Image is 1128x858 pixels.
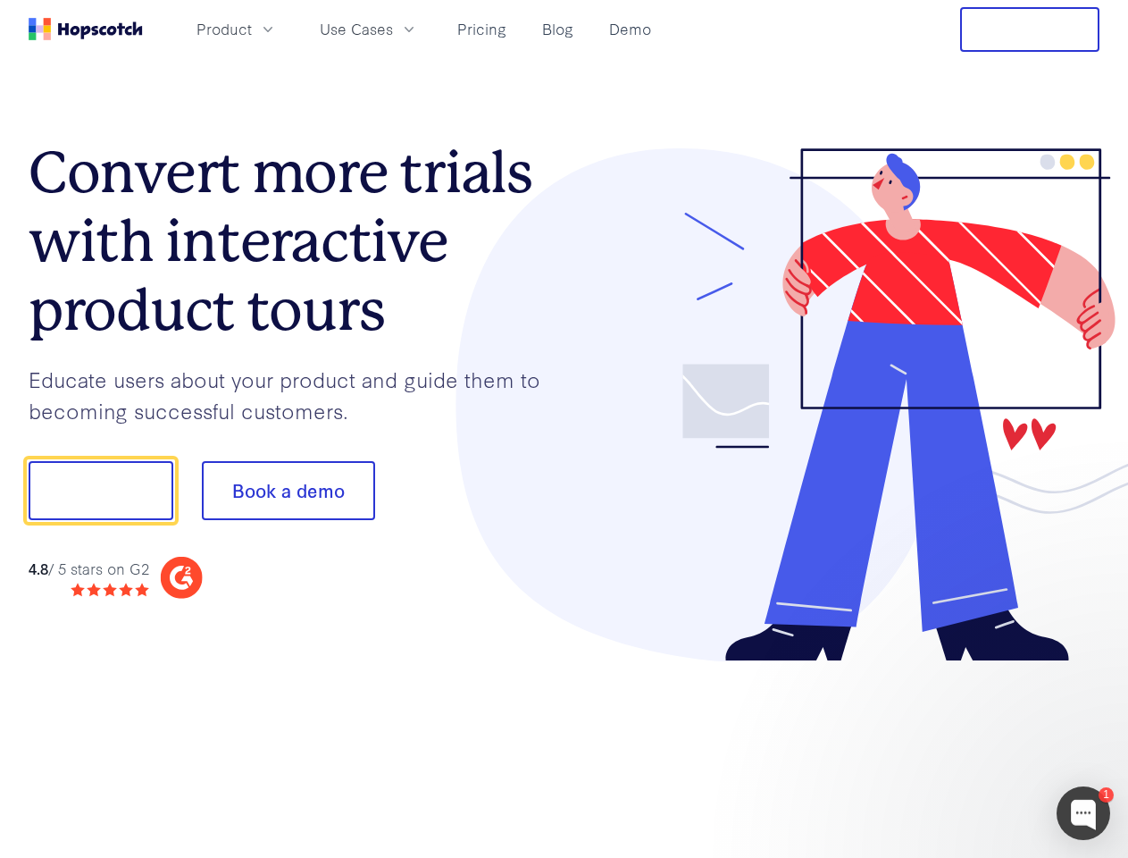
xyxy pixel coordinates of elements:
button: Free Trial [960,7,1099,52]
p: Educate users about your product and guide them to becoming successful customers. [29,364,564,425]
button: Product [186,14,288,44]
div: 1 [1099,787,1114,803]
a: Blog [535,14,581,44]
a: Demo [602,14,658,44]
button: Show me! [29,461,173,520]
span: Use Cases [320,18,393,40]
button: Use Cases [309,14,429,44]
a: Pricing [450,14,514,44]
h1: Convert more trials with interactive product tours [29,139,564,344]
strong: 4.8 [29,558,48,578]
a: Home [29,18,143,40]
span: Product [196,18,252,40]
button: Book a demo [202,461,375,520]
div: / 5 stars on G2 [29,558,149,580]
